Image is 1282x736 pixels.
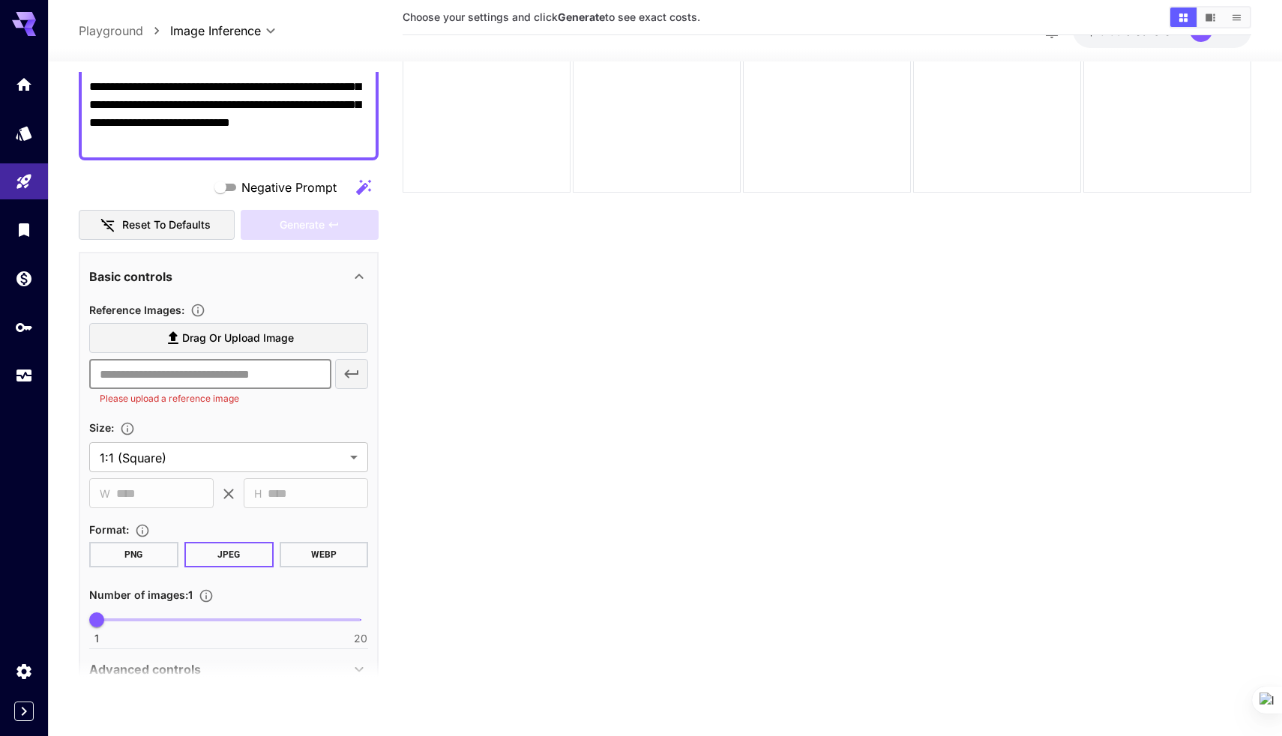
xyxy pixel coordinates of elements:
div: Please upload a reference image [241,210,379,241]
button: JPEG [184,542,274,567]
button: Reset to defaults [79,210,235,241]
div: Settings [15,662,33,681]
label: Drag or upload image [89,323,368,354]
b: Generate [558,10,605,23]
button: Specify how many images to generate in a single request. Each image generation will be charged se... [193,588,220,603]
button: Upload a reference image to guide the result. This is needed for Image-to-Image or Inpainting. Su... [184,303,211,318]
span: 1:1 (Square) [100,449,344,467]
span: H [254,485,262,502]
button: Choose the file format for the output image. [129,523,156,538]
p: Basic controls [89,268,172,286]
button: Adjust the dimensions of the generated image by specifying its width and height in pixels, or sel... [114,421,141,436]
button: Expand sidebar [14,702,34,721]
span: Reference Images : [89,304,184,316]
span: Negative Prompt [241,178,337,196]
div: Usage [15,367,33,385]
span: Image Inference [170,22,261,40]
nav: breadcrumb [79,22,170,40]
span: Drag or upload image [182,329,294,348]
div: API Keys [15,318,33,337]
div: Library [15,220,33,239]
button: Show images in list view [1224,7,1250,27]
a: Playground [79,22,143,40]
div: Show images in grid viewShow images in video viewShow images in list view [1169,6,1251,28]
span: Size : [89,421,114,434]
div: Models [15,124,33,142]
div: Home [15,75,33,94]
button: PNG [89,542,178,567]
span: Choose your settings and click to see exact costs. [403,10,700,23]
div: Wallet [15,269,33,288]
span: credits left [1125,25,1178,37]
button: WEBP [280,542,369,567]
div: Basic controls [89,259,368,295]
span: Format : [89,523,129,536]
span: Number of images : 1 [89,588,193,601]
p: Please upload a reference image [100,391,321,406]
span: 20 [354,631,367,646]
button: Show images in video view [1197,7,1224,27]
span: W [100,485,110,502]
span: $19.99 [1088,25,1125,37]
button: Show images in grid view [1170,7,1197,27]
div: Advanced controls [89,651,368,687]
div: Playground [15,172,33,191]
span: 1 [94,631,99,646]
